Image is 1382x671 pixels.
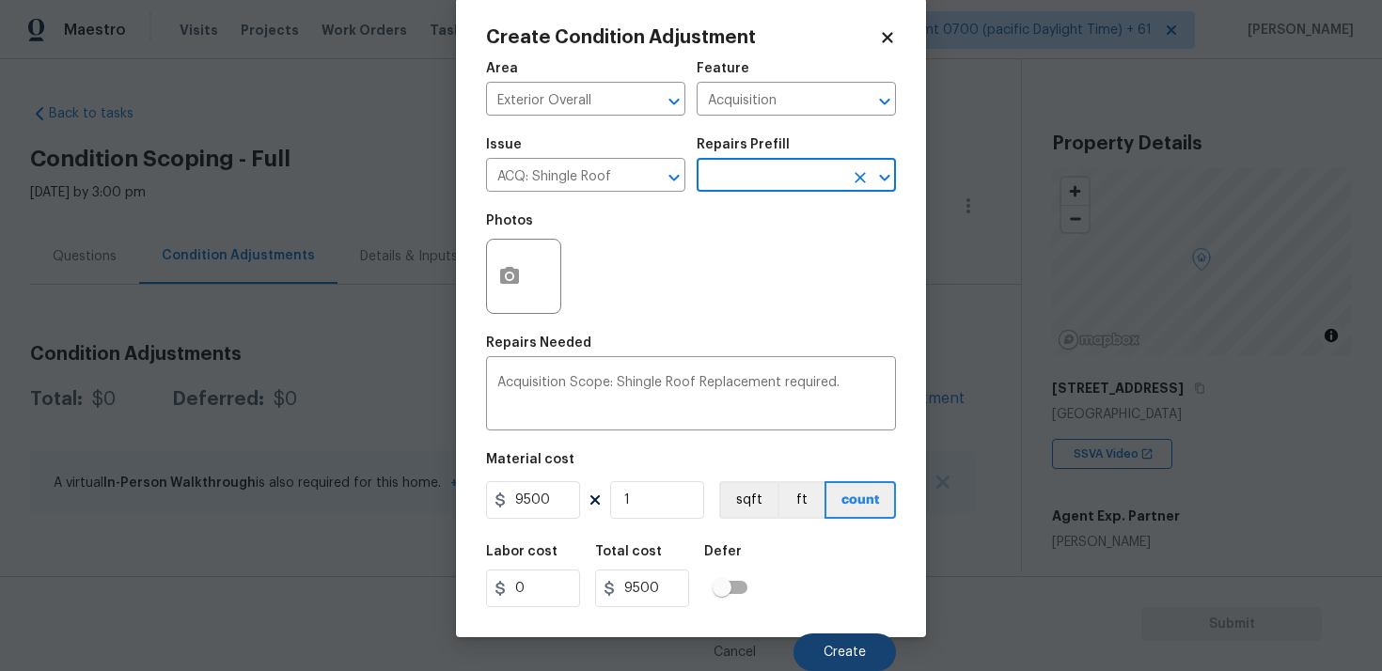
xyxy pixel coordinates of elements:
button: sqft [719,481,777,519]
h5: Repairs Prefill [697,138,790,151]
button: Create [793,633,896,671]
button: Open [872,164,898,191]
h5: Material cost [486,453,574,466]
button: Cancel [683,633,786,671]
h5: Defer [704,545,742,558]
h5: Photos [486,214,533,227]
h5: Total cost [595,545,662,558]
h5: Labor cost [486,545,558,558]
h5: Area [486,62,518,75]
button: ft [777,481,824,519]
h5: Feature [697,62,749,75]
button: Open [872,88,898,115]
span: Create [824,646,866,660]
button: count [824,481,896,519]
h5: Issue [486,138,522,151]
span: Cancel [714,646,756,660]
h5: Repairs Needed [486,336,591,350]
textarea: Acquisition Scope: Shingle Roof Replacement required. [497,376,885,415]
button: Open [661,88,687,115]
h2: Create Condition Adjustment [486,28,879,47]
button: Clear [847,164,873,191]
button: Open [661,164,687,191]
